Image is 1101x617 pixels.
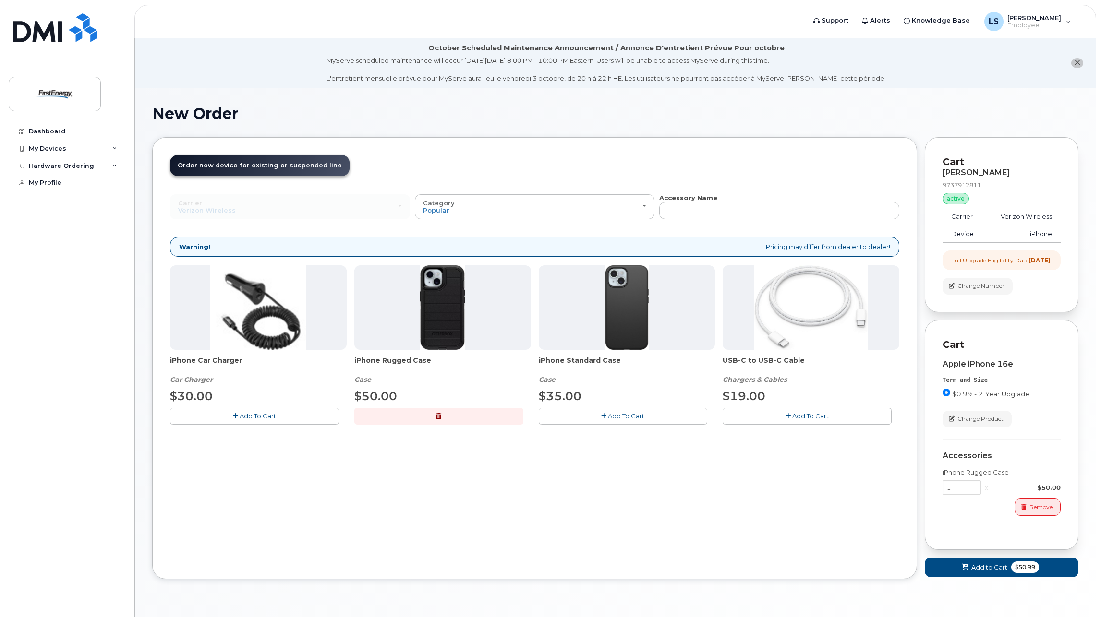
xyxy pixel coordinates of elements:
[170,375,213,384] em: Car Charger
[952,390,1029,398] span: $0.99 - 2 Year Upgrade
[327,56,886,83] div: MyServe scheduled maintenance will occur [DATE][DATE] 8:00 PM - 10:00 PM Eastern. Users will be u...
[659,194,717,202] strong: Accessory Name
[354,356,531,375] span: iPhone Rugged Case
[971,563,1007,572] span: Add to Cart
[423,199,455,207] span: Category
[943,208,986,225] td: Carrier
[608,412,644,420] span: Add To Cart
[943,389,950,396] input: $0.99 - 2 Year Upgrade
[943,155,1061,169] p: Cart
[605,265,649,350] img: Symmetry.jpg
[539,408,708,425] button: Add To Cart
[957,415,1004,423] span: Change Product
[754,265,868,350] img: USB-C.jpg
[539,356,715,384] div: iPhone Standard Case
[981,483,992,492] div: x
[1028,257,1051,264] strong: [DATE]
[415,194,655,219] button: Category Popular
[986,208,1061,225] td: Verizon Wireless
[986,225,1061,243] td: iPhone
[170,356,347,384] div: iPhone Car Charger
[792,412,829,420] span: Add To Cart
[723,356,899,375] span: USB-C to USB-C Cable
[539,389,581,403] span: $35.00
[943,411,1012,427] button: Change Product
[170,237,899,257] div: Pricing may differ from dealer to dealer!
[723,356,899,384] div: USB-C to USB-C Cable
[943,225,986,243] td: Device
[943,360,1061,368] div: Apple iPhone 16e
[354,389,397,403] span: $50.00
[943,468,1061,477] div: iPhone Rugged Case
[170,389,213,403] span: $30.00
[1071,58,1083,68] button: close notification
[951,256,1051,264] div: Full Upgrade Eligibility Date
[354,356,531,384] div: iPhone Rugged Case
[178,162,342,169] span: Order new device for existing or suspended line
[152,105,1078,122] h1: New Order
[428,43,785,53] div: October Scheduled Maintenance Announcement / Annonce D'entretient Prévue Pour octobre
[1015,498,1061,515] button: Remove
[170,408,339,425] button: Add To Cart
[210,265,306,350] img: iphonesecg.jpg
[943,376,1061,384] div: Term and Size
[1059,575,1094,610] iframe: Messenger Launcher
[354,375,371,384] em: Case
[925,558,1078,577] button: Add to Cart $50.99
[179,242,210,251] strong: Warning!
[170,356,347,375] span: iPhone Car Charger
[943,193,969,204] div: active
[1011,561,1039,573] span: $50.99
[240,412,276,420] span: Add To Cart
[943,338,1061,352] p: Cart
[943,181,1061,189] div: 9737912811
[943,278,1013,295] button: Change Number
[1029,503,1053,511] span: Remove
[943,451,1061,460] div: Accessories
[723,389,765,403] span: $19.00
[992,483,1061,492] div: $50.00
[943,168,1061,177] div: [PERSON_NAME]
[539,375,556,384] em: Case
[957,282,1004,290] span: Change Number
[539,356,715,375] span: iPhone Standard Case
[723,375,787,384] em: Chargers & Cables
[423,206,449,214] span: Popular
[420,265,465,350] img: Defender.jpg
[723,408,892,425] button: Add To Cart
